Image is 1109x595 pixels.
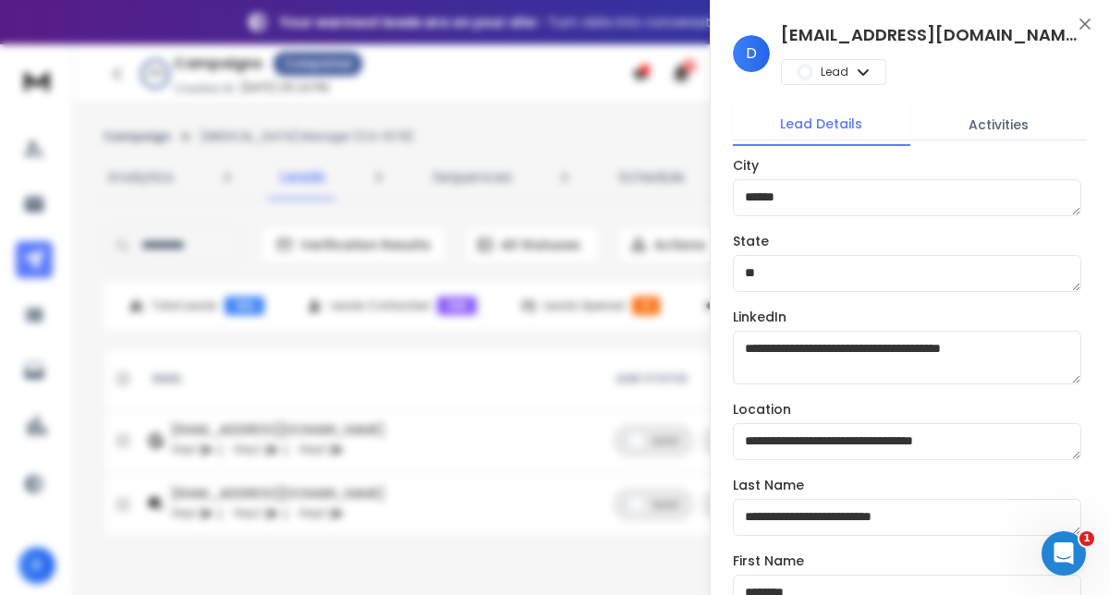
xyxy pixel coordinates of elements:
label: Last Name [733,479,804,492]
h1: [EMAIL_ADDRESS][DOMAIN_NAME] [781,22,1077,48]
span: D [733,35,770,72]
span: 1 [1079,531,1094,546]
label: City [733,159,759,172]
button: Activities [910,104,1088,145]
p: Lead [821,65,848,79]
label: State [733,235,769,248]
button: Lead Details [733,103,910,146]
label: First Name [733,554,804,567]
iframe: Intercom live chat [1042,531,1086,576]
label: Location [733,403,791,416]
label: LinkedIn [733,310,786,323]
